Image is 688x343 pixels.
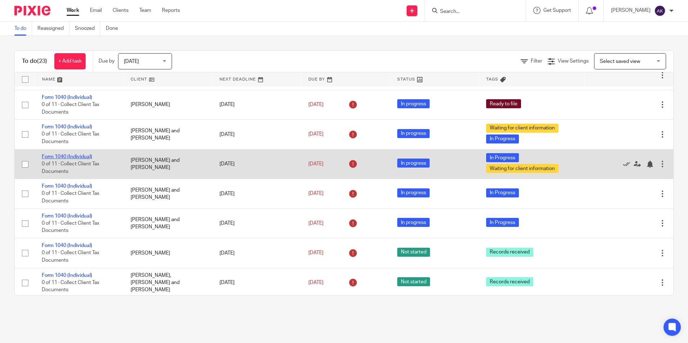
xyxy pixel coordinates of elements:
[22,58,47,65] h1: To do
[90,7,102,14] a: Email
[212,268,301,297] td: [DATE]
[42,124,92,129] a: Form 1040 (Individual)
[42,251,99,263] span: 0 of 11 · Collect Client Tax Documents
[486,188,519,197] span: In Progress
[486,218,519,227] span: In Progress
[654,5,666,17] img: svg%3E
[106,22,123,36] a: Done
[37,58,47,64] span: (23)
[123,179,212,209] td: [PERSON_NAME] and [PERSON_NAME]
[486,124,558,133] span: Waiting for client information
[42,161,99,174] span: 0 of 11 · Collect Client Tax Documents
[212,209,301,238] td: [DATE]
[42,184,92,189] a: Form 1040 (Individual)
[486,77,498,81] span: Tags
[67,7,79,14] a: Work
[42,221,99,233] span: 0 of 11 · Collect Client Tax Documents
[42,102,99,115] span: 0 of 11 · Collect Client Tax Documents
[558,59,589,64] span: View Settings
[212,149,301,179] td: [DATE]
[308,161,323,166] span: [DATE]
[42,191,99,204] span: 0 of 11 · Collect Client Tax Documents
[212,238,301,268] td: [DATE]
[611,7,651,14] p: [PERSON_NAME]
[486,277,533,286] span: Records received
[212,179,301,209] td: [DATE]
[42,273,92,278] a: Form 1040 (Individual)
[14,6,50,15] img: Pixie
[397,218,430,227] span: In progress
[397,188,430,197] span: In progress
[543,8,571,13] span: Get Support
[42,95,92,100] a: Form 1040 (Individual)
[308,280,323,285] span: [DATE]
[486,153,519,162] span: In Progress
[212,120,301,149] td: [DATE]
[123,238,212,268] td: [PERSON_NAME]
[42,154,92,159] a: Form 1040 (Individual)
[486,99,521,108] span: Ready to file
[123,90,212,119] td: [PERSON_NAME]
[308,221,323,226] span: [DATE]
[99,58,114,65] p: Due by
[531,59,542,64] span: Filter
[124,59,139,64] span: [DATE]
[123,268,212,297] td: [PERSON_NAME], [PERSON_NAME] and [PERSON_NAME]
[42,243,92,248] a: Form 1040 (Individual)
[397,277,430,286] span: Not started
[308,132,323,137] span: [DATE]
[37,22,69,36] a: Reassigned
[42,280,99,293] span: 0 of 11 · Collect Client Tax Documents
[486,248,533,257] span: Records received
[54,53,86,69] a: + Add task
[308,191,323,196] span: [DATE]
[486,134,519,143] span: In Progress
[162,7,180,14] a: Reports
[439,9,504,15] input: Search
[123,149,212,179] td: [PERSON_NAME] and [PERSON_NAME]
[397,248,430,257] span: Not started
[308,251,323,256] span: [DATE]
[623,160,634,168] a: Mark as done
[123,120,212,149] td: [PERSON_NAME] and [PERSON_NAME]
[14,22,32,36] a: To do
[75,22,100,36] a: Snoozed
[123,209,212,238] td: [PERSON_NAME] and [PERSON_NAME]
[42,132,99,145] span: 0 of 11 · Collect Client Tax Documents
[42,214,92,219] a: Form 1040 (Individual)
[600,59,640,64] span: Select saved view
[397,159,430,168] span: In progress
[397,129,430,138] span: In progress
[486,164,558,173] span: Waiting for client information
[139,7,151,14] a: Team
[308,102,323,107] span: [DATE]
[113,7,128,14] a: Clients
[212,90,301,119] td: [DATE]
[397,99,430,108] span: In progress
